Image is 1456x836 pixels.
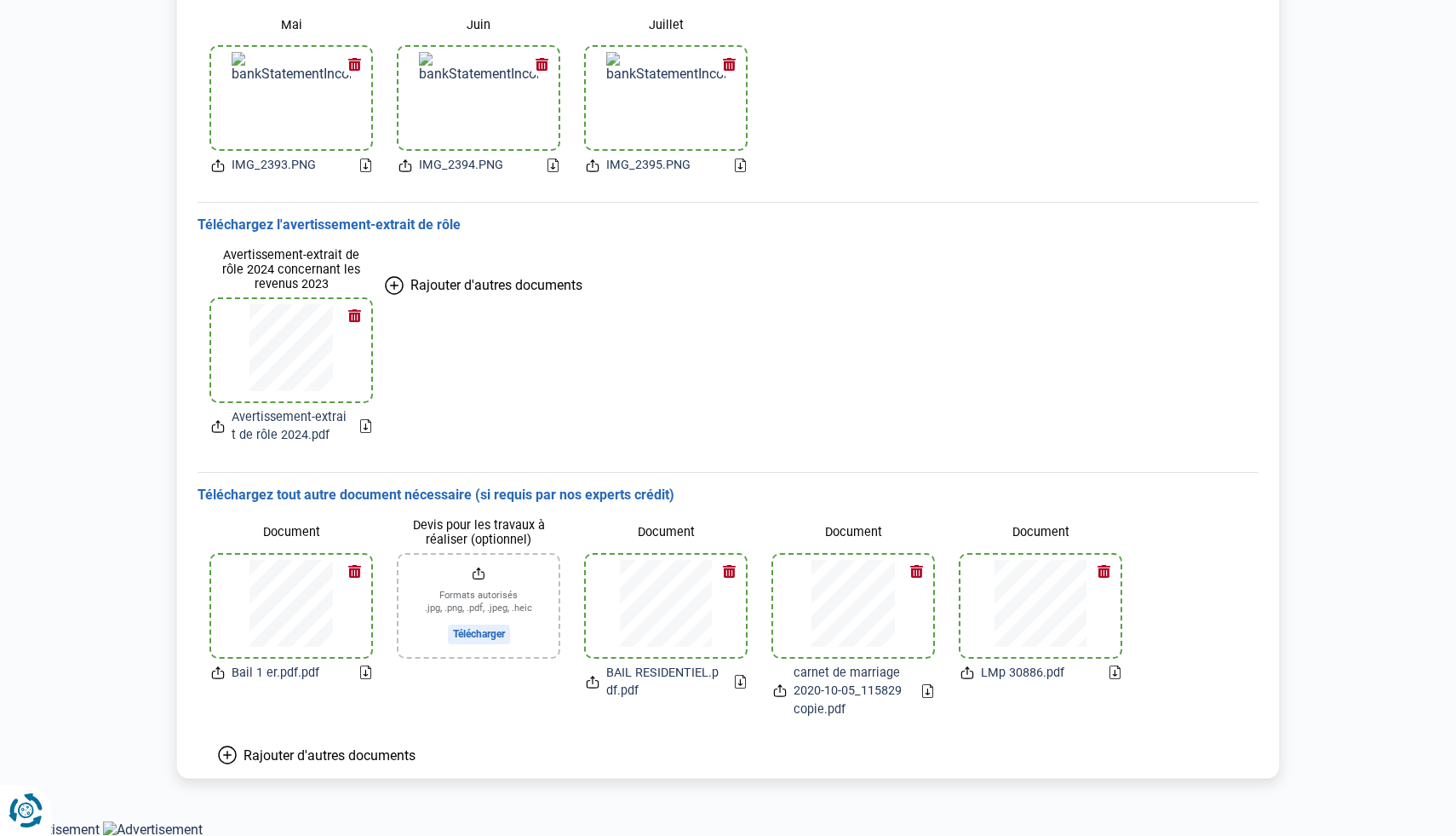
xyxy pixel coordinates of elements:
a: Download [735,159,746,172]
label: Mai [211,10,371,40]
a: Download [1109,666,1121,679]
a: Download [547,159,559,172]
img: bankStatementIncomerentalIncome1File [232,52,351,144]
h3: Téléchargez l'avertissement-extrait de rôle [198,216,1258,234]
label: Juillet [586,10,746,40]
span: Rajouter d'autres documents [244,747,416,764]
img: bankStatementIncomerentalIncome3File [606,52,725,144]
span: carnet de marriage 2020-10-05_115829 copie.pdf [794,664,909,719]
button: Rajouter d'autres documents [198,746,436,764]
label: Document [773,518,933,548]
label: Document [211,518,371,548]
a: Download [735,675,746,689]
span: Rajouter d'autres documents [410,277,582,293]
label: Document [586,518,746,548]
a: Download [360,159,371,172]
h3: Téléchargez tout autre document nécessaire (si requis par nos experts crédit) [198,487,1258,504]
span: IMG_2395.PNG [606,156,691,175]
a: Download [360,666,371,679]
img: bankStatementIncomerentalIncome2File [419,52,538,144]
span: IMG_2394.PNG [419,156,503,175]
span: LMp 30886.pdf [981,664,1064,683]
span: IMG_2393.PNG [232,156,316,175]
span: Bail 1 er.pdf.pdf [232,664,319,683]
label: Document [960,518,1121,548]
label: Avertissement-extrait de rôle 2024 concernant les revenus 2023 [211,248,371,292]
span: Avertissement-extrait de rôle 2024.pdf [232,408,347,445]
label: Juin [398,10,559,40]
a: Download [360,419,371,433]
span: BAIL RESIDENTIEL.pdf.pdf [606,664,721,701]
a: Download [922,684,933,698]
label: Devis pour les travaux à réaliser (optionnel) [398,518,559,548]
button: Rajouter d'autres documents [385,234,582,337]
